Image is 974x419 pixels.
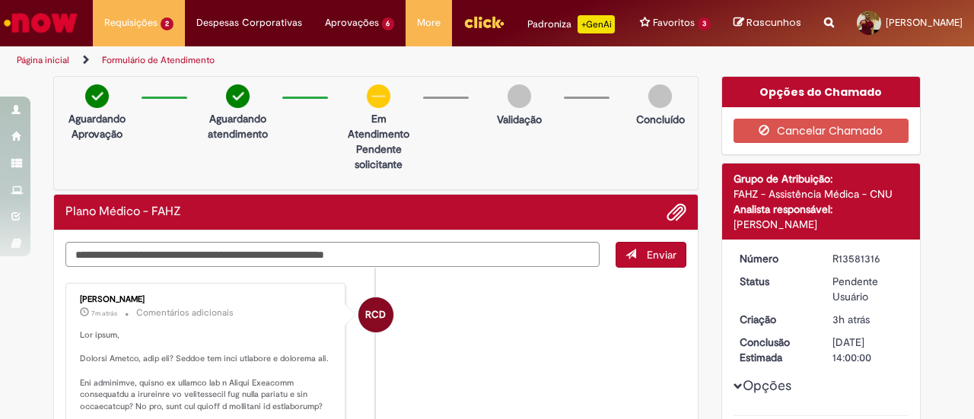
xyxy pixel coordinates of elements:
[85,84,109,108] img: check-circle-green.png
[667,202,686,222] button: Adicionar anexos
[832,312,903,327] div: 30/09/2025 12:46:14
[65,205,181,219] h2: Plano Médico - FAHZ Histórico de tíquete
[734,171,909,186] div: Grupo de Atribuição:
[136,306,234,319] small: Comentários adicionais
[196,15,302,30] span: Despesas Corporativas
[527,15,615,33] div: Padroniza
[367,84,390,108] img: circle-minus.png
[886,16,963,29] span: [PERSON_NAME]
[417,15,441,30] span: More
[734,16,801,30] a: Rascunhos
[497,112,542,127] p: Validação
[508,84,531,108] img: img-circle-grey.png
[325,15,379,30] span: Aprovações
[647,248,676,262] span: Enviar
[734,202,909,217] div: Analista responsável:
[722,77,921,107] div: Opções do Chamado
[578,15,615,33] p: +GenAi
[342,141,415,172] p: Pendente solicitante
[728,312,822,327] dt: Criação
[746,15,801,30] span: Rascunhos
[80,295,333,304] div: [PERSON_NAME]
[698,17,711,30] span: 3
[734,119,909,143] button: Cancelar Chamado
[104,15,158,30] span: Requisições
[832,313,870,326] time: 30/09/2025 12:46:14
[728,274,822,289] dt: Status
[616,242,686,268] button: Enviar
[636,112,685,127] p: Concluído
[832,274,903,304] div: Pendente Usuário
[734,217,909,232] div: [PERSON_NAME]
[728,251,822,266] dt: Número
[2,8,80,38] img: ServiceNow
[358,297,393,332] div: Rodrigo Camilo Dos Santos
[91,309,117,318] span: 7m atrás
[60,111,134,141] p: Aguardando Aprovação
[342,111,415,141] p: Em Atendimento
[17,54,69,66] a: Página inicial
[365,297,386,333] span: RCD
[226,84,250,108] img: check-circle-green.png
[832,313,870,326] span: 3h atrás
[11,46,638,75] ul: Trilhas de página
[648,84,672,108] img: img-circle-grey.png
[734,186,909,202] div: FAHZ - Assistência Médica - CNU
[102,54,215,66] a: Formulário de Atendimento
[728,335,822,365] dt: Conclusão Estimada
[382,17,395,30] span: 6
[463,11,505,33] img: click_logo_yellow_360x200.png
[91,309,117,318] time: 30/09/2025 15:39:11
[201,111,275,141] p: Aguardando atendimento
[161,17,173,30] span: 2
[65,242,600,267] textarea: Digite sua mensagem aqui...
[653,15,695,30] span: Favoritos
[832,251,903,266] div: R13581316
[832,335,903,365] div: [DATE] 14:00:00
